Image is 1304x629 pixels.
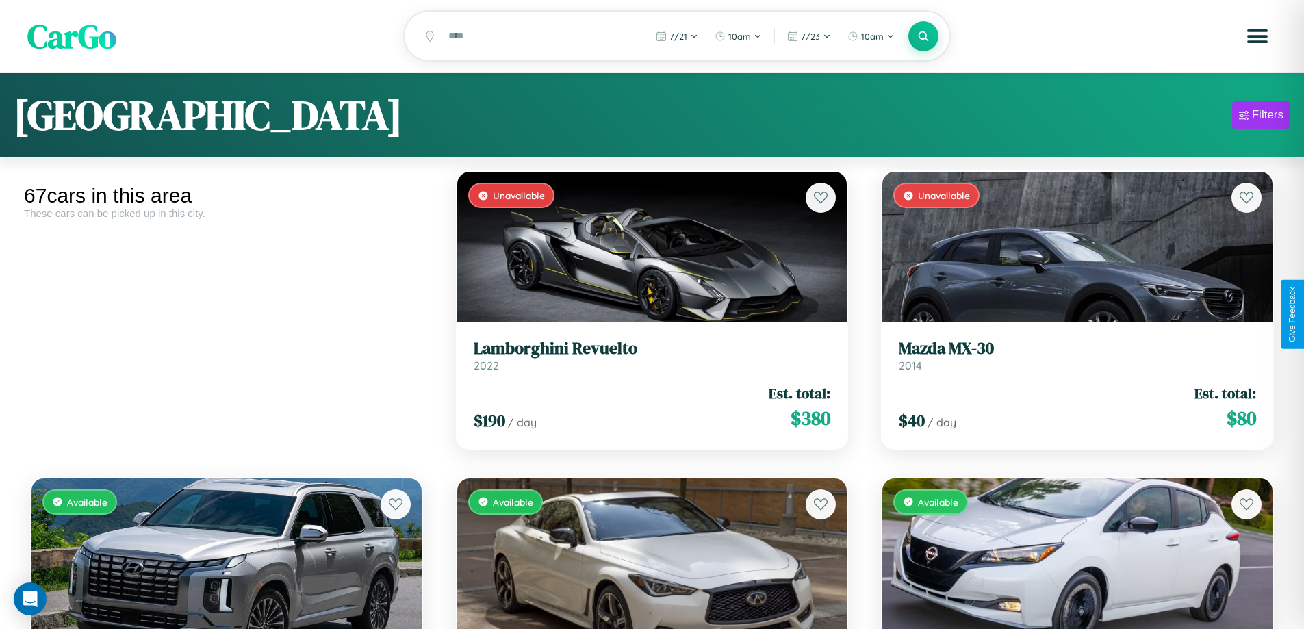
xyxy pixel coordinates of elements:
button: 10am [708,25,769,47]
button: 7/23 [780,25,838,47]
button: Filters [1232,101,1290,129]
h3: Mazda MX-30 [899,339,1256,359]
button: 7/21 [649,25,705,47]
span: $ 80 [1227,405,1256,432]
span: $ 40 [899,409,925,432]
a: Mazda MX-302014 [899,339,1256,372]
a: Lamborghini Revuelto2022 [474,339,831,372]
span: 10am [861,31,884,42]
span: Est. total: [1194,383,1256,403]
span: 2022 [474,359,499,372]
span: Est. total: [769,383,830,403]
span: Available [918,496,958,508]
span: 7 / 21 [669,31,687,42]
div: These cars can be picked up in this city. [24,207,429,219]
button: 10am [841,25,902,47]
span: Available [67,496,107,508]
span: 10am [728,31,751,42]
span: $ 190 [474,409,505,432]
span: CarGo [27,14,116,59]
span: 2014 [899,359,922,372]
span: / day [928,415,956,429]
h3: Lamborghini Revuelto [474,339,831,359]
span: 7 / 23 [801,31,820,42]
div: Give Feedback [1288,287,1297,342]
span: Unavailable [493,190,545,201]
button: Open menu [1238,17,1277,55]
h1: [GEOGRAPHIC_DATA] [14,87,402,143]
span: $ 380 [791,405,830,432]
div: Filters [1252,108,1283,122]
div: Open Intercom Messenger [14,582,47,615]
span: Unavailable [918,190,970,201]
div: 67 cars in this area [24,184,429,207]
span: / day [508,415,537,429]
span: Available [493,496,533,508]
